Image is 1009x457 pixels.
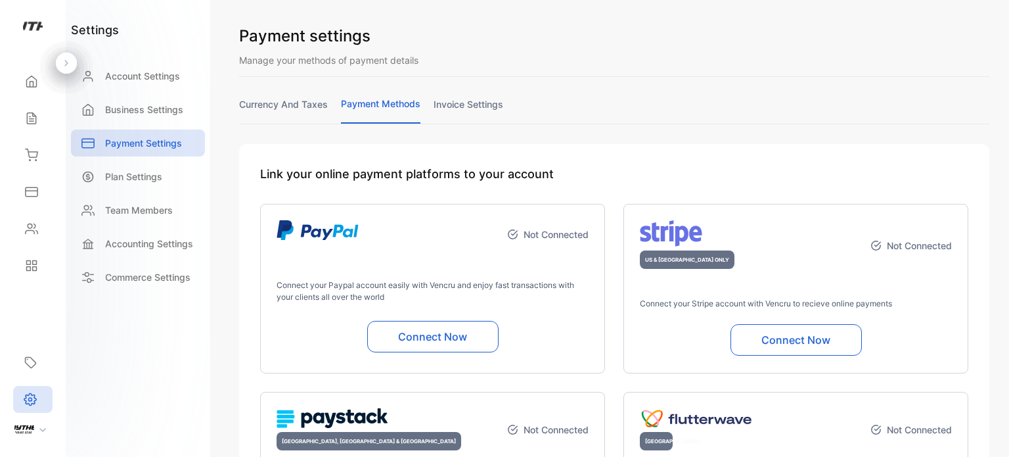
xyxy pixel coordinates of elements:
[887,239,952,253] p: Not Connected
[239,24,989,48] h1: Payment settings
[71,96,205,123] a: Business Settings
[105,136,182,150] p: Payment Settings
[105,237,193,251] p: Accounting Settings
[640,220,702,247] img: logo
[640,251,734,269] div: US & [GEOGRAPHIC_DATA] ONLY
[260,165,968,183] h1: Link your online payment platforms to your account
[71,264,205,291] a: Commerce Settings
[14,418,34,438] img: profile
[367,321,499,352] button: Connect Now
[71,130,205,156] a: Payment Settings
[71,163,205,190] a: Plan Settings
[277,220,359,240] img: logo
[640,432,673,450] div: [GEOGRAPHIC_DATA]
[640,408,757,428] img: logo
[71,230,205,257] a: Accounting Settings
[277,432,461,450] div: [GEOGRAPHIC_DATA], [GEOGRAPHIC_DATA] & [GEOGRAPHIC_DATA]
[887,423,952,437] p: Not Connected
[105,170,162,183] p: Plan Settings
[239,97,328,123] a: currency and taxes
[105,103,183,116] p: Business Settings
[71,62,205,89] a: Account Settings
[341,97,420,124] a: payment methods
[640,298,952,310] p: Connect your Stripe account with Vencru to recieve online payments
[524,423,589,437] p: Not Connected
[105,270,191,284] p: Commerce Settings
[730,324,862,356] button: Connect Now
[277,408,388,428] img: logo
[105,203,173,217] p: Team Members
[524,228,589,241] p: Not Connected
[239,53,989,67] p: Manage your methods of payment details
[71,21,119,39] h1: settings
[23,17,43,37] img: logo
[277,279,589,303] p: Connect your Paypal account easily with Vencru and enjoy fast transactions with your clients all ...
[71,197,205,224] a: Team Members
[105,69,180,83] p: Account Settings
[434,97,503,123] a: invoice settings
